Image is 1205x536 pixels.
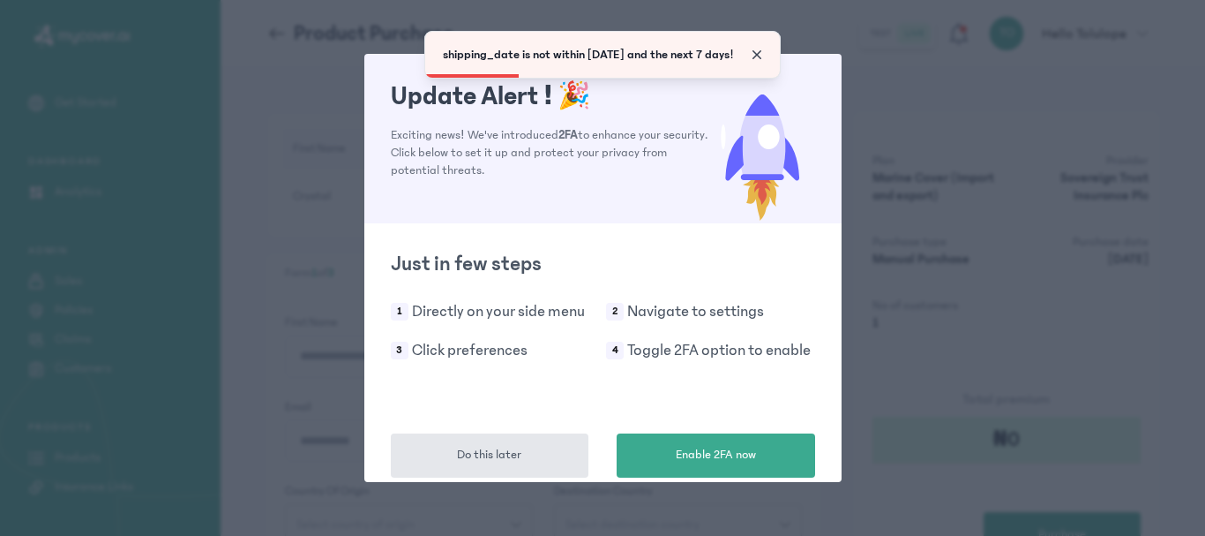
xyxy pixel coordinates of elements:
p: Navigate to settings [627,299,764,324]
span: 2 [606,303,624,321]
p: Click preferences [412,338,528,363]
h2: Just in few steps [391,250,815,278]
button: Enable 2FA now [617,434,815,478]
p: Exciting news! We've introduced to enhance your security. Click below to set it up and protect yo... [391,126,709,179]
span: 1 [391,303,408,321]
button: Do this later [391,434,589,478]
span: shipping_date is not within [DATE] and the next 7 days! [443,48,735,62]
span: 3 [391,342,408,359]
span: Enable 2FA now [676,446,756,464]
span: 2FA [558,128,578,142]
span: Do this later [457,446,521,464]
p: Directly on your side menu [412,299,585,324]
span: 4 [606,342,624,359]
button: Close [748,46,766,64]
h1: Update Alert ! [391,80,709,112]
p: Toggle 2FA option to enable [627,338,811,363]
